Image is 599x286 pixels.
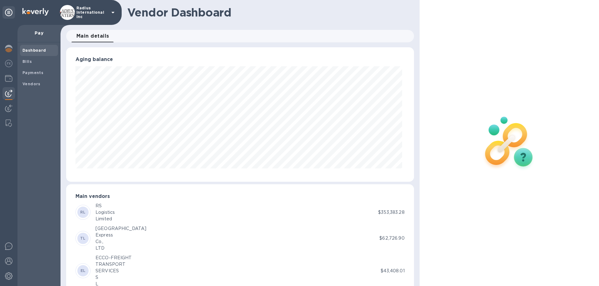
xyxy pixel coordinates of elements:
div: ECCO-FREIGHT [95,255,132,261]
b: RL [80,210,86,214]
div: SERVICES [95,268,132,274]
b: Dashboard [22,48,46,53]
div: Unpin categories [2,6,15,19]
div: Express [95,232,146,238]
span: Main details [76,32,109,40]
div: TRANSPORT [95,261,132,268]
p: $353,383.28 [378,209,404,216]
img: Wallets [5,75,12,82]
div: Logistics [95,209,115,216]
div: LTD [95,245,146,251]
p: Radius International Inc [76,6,108,19]
div: [GEOGRAPHIC_DATA] [95,225,146,232]
img: Logo [22,8,49,16]
b: TL [80,236,86,241]
b: Vendors [22,82,41,86]
p: $62,726.90 [379,235,404,241]
p: Pay [22,30,56,36]
h3: Aging balance [75,57,405,63]
img: Foreign exchange [5,60,12,67]
b: Bills [22,59,32,64]
h1: Vendor Dashboard [127,6,410,19]
div: Limited [95,216,115,222]
p: $43,408.01 [381,268,404,274]
div: S [95,274,132,281]
h3: Main vendors [75,194,405,199]
div: RS [95,203,115,209]
div: Co., [95,238,146,245]
b: Payments [22,70,43,75]
b: EL [80,268,86,273]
